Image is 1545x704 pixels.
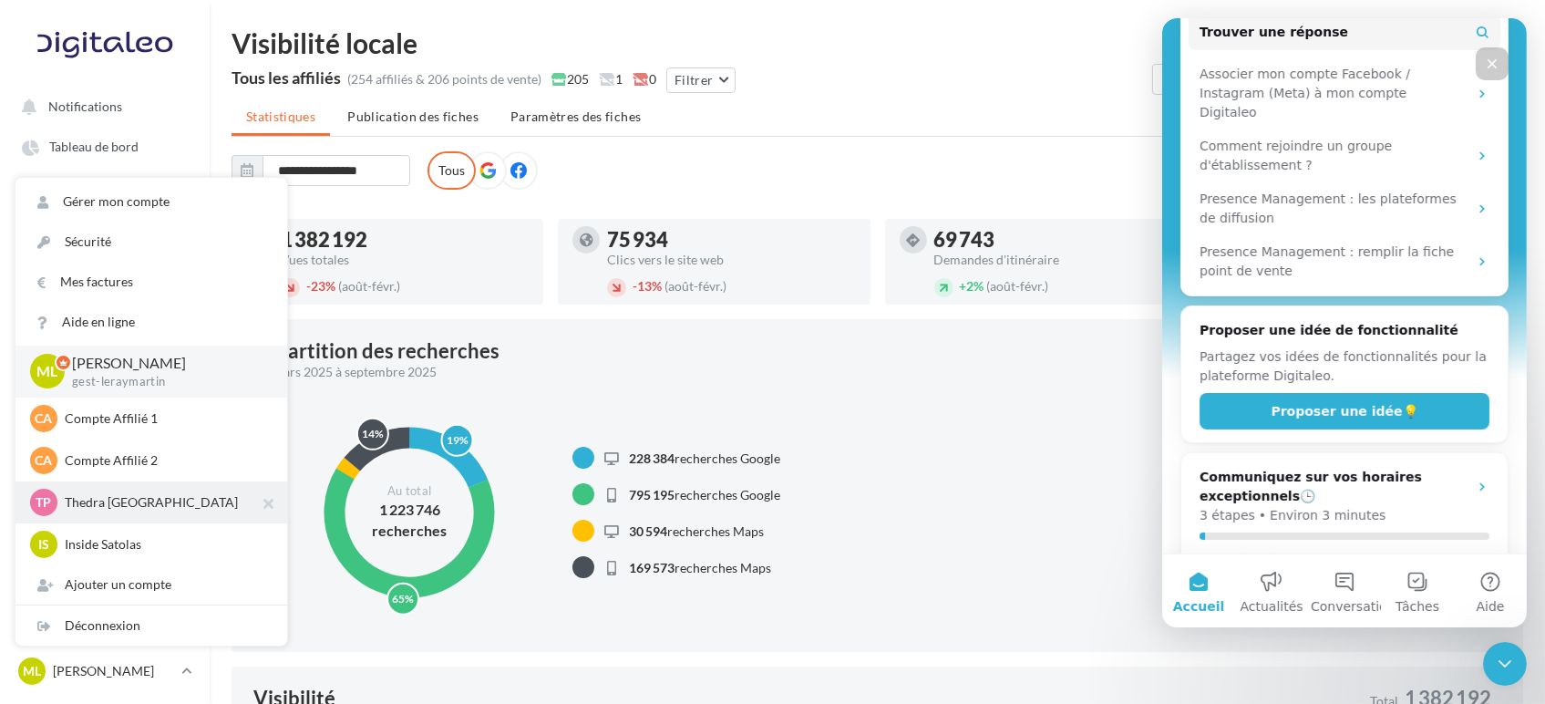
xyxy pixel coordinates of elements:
[306,278,335,294] span: 23%
[664,278,726,294] span: (août-févr.)
[219,536,292,609] button: Tâches
[37,119,305,157] div: Comment rejoindre un groupe d'établissement ?
[37,534,154,549] span: Première étape :
[36,493,52,512] span: TP
[36,409,53,428] span: CA
[15,181,287,222] a: Gérer mon compte
[960,278,984,294] span: 2%
[11,374,199,407] a: Campagnes
[347,109,479,124] span: Publication des fiches
[1152,64,1471,95] button: Choisir un point de vente ou un code magasin
[1483,642,1527,686] iframe: Intercom live chat
[633,278,662,294] span: 13%
[629,523,764,539] span: recherches Maps
[11,293,199,326] a: Médiathèque
[26,164,338,217] div: Presence Management : les plateformes de diffusion
[11,89,191,122] button: Notifications
[15,262,287,302] a: Mes factures
[11,252,199,285] a: Visibilité locale
[15,222,287,262] a: Sécurité
[26,111,338,164] div: Comment rejoindre un groupe d'établissement ?
[15,654,195,688] a: ML [PERSON_NAME]
[629,450,780,466] span: recherches Google
[314,29,346,62] div: Fermer
[599,70,623,88] span: 1
[306,278,311,294] span: -
[65,535,265,554] p: Inside Satolas
[37,5,186,24] span: Trouver une réponse
[37,224,305,263] div: Presence Management : remplir la fiche point de vente
[37,375,327,411] button: Proposer une idée💡
[15,564,287,605] div: Ajouter un compte
[11,171,199,203] a: Opérations
[49,140,139,155] span: Tableau de bord
[987,278,1049,294] span: (août-févr.)
[11,333,199,366] a: Mon réseau
[65,409,265,428] p: Compte Affilié 1
[629,523,667,539] span: 30 594
[65,493,265,512] p: Thedra [GEOGRAPHIC_DATA]
[149,582,240,595] span: Conversations
[934,254,1182,266] div: Demandes d'itinéraire
[629,560,675,575] span: 169 573
[629,560,771,575] span: recherches Maps
[427,151,476,190] label: Tous
[11,211,199,244] a: Boîte de réception 99+
[633,278,637,294] span: -
[15,606,287,646] div: Déconnexion
[18,434,346,603] div: Communiquez sur vos horaires exceptionnels🕒3 étapes•Environ 3 minutesPremière étape:
[607,254,855,266] div: Clics vers le site web
[37,47,305,104] div: Associer mon compte Facebook / Instagram (Meta) à mon compte Digitaleo
[11,582,63,595] span: Accueil
[15,302,287,342] a: Aide en ligne
[666,67,736,93] button: Filtrer
[633,70,656,88] span: 0
[53,662,174,680] p: [PERSON_NAME]
[38,535,49,554] span: IS
[960,278,967,294] span: +
[551,70,589,88] span: 205
[629,487,780,502] span: recherches Google
[510,109,641,124] span: Paramètres des fiches
[26,39,338,111] div: Associer mon compte Facebook / Instagram (Meta) à mon compte Digitaleo
[23,662,41,680] span: ML
[37,329,327,368] div: Partagez vos idées de fonctionnalités pour la plateforme Digitaleo.
[37,303,327,322] h2: Proposer une idée de fonctionnalité
[233,582,277,595] span: Tâches
[347,70,541,88] div: (254 affiliés & 206 points de vente)
[1162,18,1527,627] iframe: Intercom live chat
[232,69,341,86] div: Tous les affiliés
[281,254,529,266] div: Vues totales
[37,488,93,507] p: 3 étapes
[253,341,500,361] div: Répartition des recherches
[11,129,199,162] a: Tableau de bord
[314,582,343,595] span: Aide
[73,536,146,609] button: Actualités
[232,29,1523,57] div: Visibilité locale
[253,363,1252,381] div: De mars 2025 à septembre 2025
[37,171,305,210] div: Presence Management : les plateformes de diffusion
[146,536,219,609] button: Conversations
[629,450,675,466] span: 228 384
[97,488,104,507] p: •
[934,230,1182,250] div: 69 743
[292,536,365,609] button: Aide
[26,217,338,270] div: Presence Management : remplir la fiche point de vente
[37,450,313,488] div: Communiquez sur vos horaires exceptionnels🕒
[37,361,58,382] span: ML
[338,278,400,294] span: (août-févr.)
[72,374,258,390] p: gest-leraymartin
[65,451,265,470] p: Compte Affilié 2
[36,451,53,470] span: CA
[281,230,529,250] div: 1 382 192
[607,230,855,250] div: 75 934
[629,487,675,502] span: 795 195
[48,98,122,114] span: Notifications
[77,582,140,595] span: Actualités
[108,488,223,507] p: Environ 3 minutes
[72,353,258,374] p: [PERSON_NAME]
